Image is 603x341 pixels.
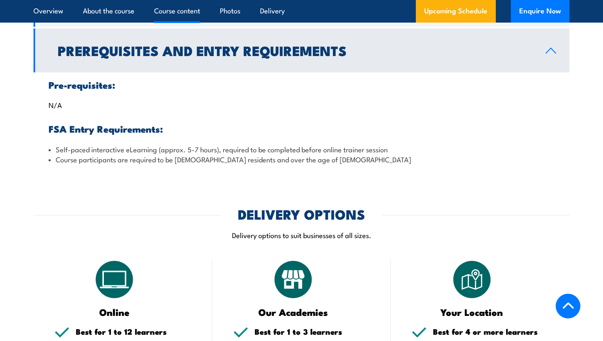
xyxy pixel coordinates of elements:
[33,28,569,72] a: Prerequisites and Entry Requirements
[433,328,549,336] h5: Best for 4 or more learners
[255,328,370,336] h5: Best for 1 to 3 learners
[233,307,353,317] h3: Our Academies
[49,100,554,109] p: N/A
[58,44,532,56] h2: Prerequisites and Entry Requirements
[238,208,365,220] h2: DELIVERY OPTIONS
[54,307,175,317] h3: Online
[49,144,554,154] li: Self-paced interactive eLearning (approx. 5-7 hours), required to be completed before online trai...
[49,124,554,133] h3: FSA Entry Requirements:
[49,80,554,90] h3: Pre-requisites:
[49,154,554,164] li: Course participants are required to be [DEMOGRAPHIC_DATA] residents and over the age of [DEMOGRAP...
[412,307,532,317] h3: Your Location
[33,230,569,240] p: Delivery options to suit businesses of all sizes.
[76,328,191,336] h5: Best for 1 to 12 learners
